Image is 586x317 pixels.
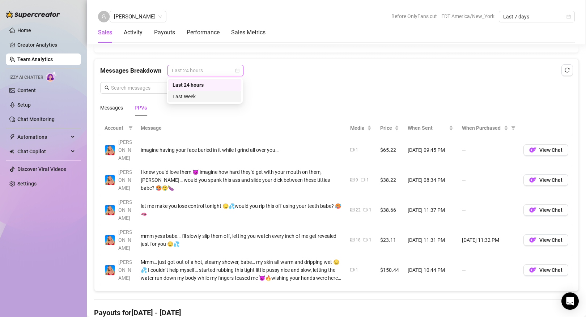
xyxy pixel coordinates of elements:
[523,174,568,186] button: OFView Chat
[17,27,31,33] a: Home
[105,85,110,90] span: search
[235,68,239,73] span: calendar
[101,14,106,19] span: user
[511,126,515,130] span: filter
[17,102,31,108] a: Setup
[100,104,123,112] div: Messages
[172,65,239,76] span: Last 24 hours
[350,177,354,182] span: picture
[128,126,133,130] span: filter
[369,207,371,214] div: 1
[350,237,354,242] span: picture
[231,28,266,37] div: Sales Metrics
[539,147,562,153] span: View Chat
[523,239,568,245] a: OFView Chat
[135,104,147,112] div: PPVs
[17,56,53,62] a: Team Analytics
[523,234,568,246] button: OFView Chat
[458,121,519,135] th: When Purchased
[529,176,536,184] img: OF
[462,124,502,132] span: When Purchased
[6,11,60,18] img: logo-BBDzfeDw.svg
[529,236,536,244] img: OF
[141,146,341,154] div: imagine having your face buried in it while I grind all over you…
[441,11,494,22] span: EDT America/New_York
[17,166,66,172] a: Discover Viral Videos
[350,147,354,152] span: video-camera
[523,179,568,185] a: OFView Chat
[141,258,341,282] div: Mmm… just got out of a hot, steamy shower, babe… my skin all warm and dripping wet 😏💦 I couldn’t ...
[356,267,358,274] div: 1
[346,121,376,135] th: Media
[105,205,115,215] img: Ashley
[380,124,393,132] span: Price
[565,68,570,73] span: reload
[17,146,69,157] span: Chat Copilot
[391,11,437,22] span: Before OnlyFans cut
[376,165,403,195] td: $38.22
[118,229,132,251] span: [PERSON_NAME]
[539,177,562,183] span: View Chat
[168,91,241,102] div: Last Week
[458,225,519,255] td: [DATE] 11:32 PM
[111,84,185,92] input: Search messages
[105,124,126,132] span: Account
[376,255,403,285] td: $150.44
[154,28,175,37] div: Payouts
[17,87,36,93] a: Content
[458,255,519,285] td: —
[100,65,573,76] div: Messages Breakdown
[369,237,371,244] div: 1
[127,123,134,133] span: filter
[539,207,562,213] span: View Chat
[376,225,403,255] td: $23.11
[539,237,562,243] span: View Chat
[136,121,346,135] th: Message
[17,39,75,51] a: Creator Analytics
[46,71,57,82] img: AI Chatter
[376,135,403,165] td: $65.22
[529,266,536,274] img: OF
[403,255,458,285] td: [DATE] 10:44 PM
[366,177,369,184] div: 1
[350,124,366,132] span: Media
[364,237,368,242] span: video-camera
[17,181,37,187] a: Settings
[523,264,568,276] button: OFView Chat
[523,204,568,216] button: OFView Chat
[124,28,143,37] div: Activity
[350,207,354,212] span: picture
[17,131,69,143] span: Automations
[187,28,220,37] div: Performance
[408,124,447,132] span: When Sent
[364,207,368,212] span: video-camera
[458,135,519,165] td: —
[403,165,458,195] td: [DATE] 08:34 PM
[105,145,115,155] img: Ashley
[361,177,365,182] span: video-camera
[356,177,358,184] div: 9
[458,195,519,225] td: —
[523,269,568,275] a: OFView Chat
[173,81,237,89] div: Last 24 hours
[403,135,458,165] td: [DATE] 09:45 PM
[529,206,536,214] img: OF
[118,199,132,221] span: [PERSON_NAME]
[118,139,132,161] span: [PERSON_NAME]
[356,237,361,244] div: 18
[356,147,358,154] div: 1
[539,267,562,273] span: View Chat
[141,202,341,218] div: let me make you lose control tonight 😏💦would you rip this off using your teeth babe? 🥵🫦
[503,11,570,22] span: Last 7 days
[510,123,517,133] span: filter
[173,93,237,100] div: Last Week
[403,225,458,255] td: [DATE] 11:31 PM
[350,267,354,272] span: video-camera
[141,232,341,248] div: mmm yess babe… i’ll slowly slip them off, letting you watch every inch of me get revealed just fo...
[105,175,115,185] img: Ashley
[561,292,579,310] div: Open Intercom Messenger
[9,74,43,81] span: Izzy AI Chatter
[523,144,568,156] button: OFView Chat
[376,121,403,135] th: Price
[376,195,403,225] td: $38.66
